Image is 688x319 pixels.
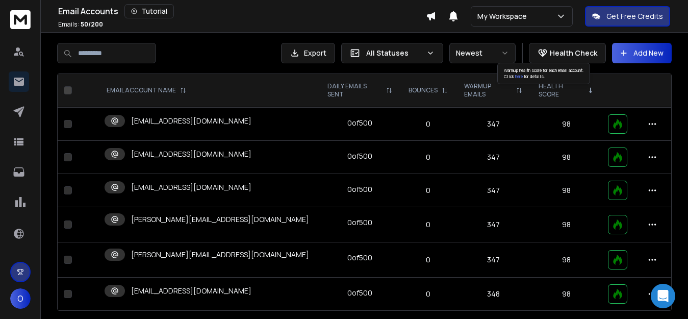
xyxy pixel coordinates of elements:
[131,182,251,192] p: [EMAIL_ADDRESS][DOMAIN_NAME]
[281,43,335,63] button: Export
[58,4,426,18] div: Email Accounts
[449,43,516,63] button: Newest
[530,242,602,278] td: 98
[347,253,372,263] div: 0 of 500
[530,278,602,311] td: 98
[107,86,186,94] div: EMAIL ACCOUNT NAME
[366,48,422,58] p: All Statuses
[504,67,583,79] span: Warmup health score for each email account. Click for details.
[456,174,531,207] td: 347
[530,174,602,207] td: 98
[530,108,602,141] td: 98
[456,207,531,242] td: 347
[406,219,450,230] p: 0
[347,288,372,298] div: 0 of 500
[477,11,531,21] p: My Workspace
[347,184,372,194] div: 0 of 500
[327,82,382,99] p: DAILY EMAILS SENT
[347,118,372,128] div: 0 of 500
[464,82,513,99] p: WARMUP EMAILS
[131,250,309,260] p: [PERSON_NAME][EMAIL_ADDRESS][DOMAIN_NAME]
[539,82,583,99] p: HEALTH SCORE
[409,86,438,94] p: BOUNCES
[10,288,31,309] button: O
[456,242,531,278] td: 347
[585,6,670,27] button: Get Free Credits
[81,20,103,29] span: 50 / 200
[456,278,531,311] td: 348
[530,141,602,174] td: 98
[347,217,372,228] div: 0 of 500
[131,214,309,225] p: [PERSON_NAME][EMAIL_ADDRESS][DOMAIN_NAME]
[406,185,450,195] p: 0
[124,4,174,18] button: Tutorial
[406,255,450,265] p: 0
[456,108,531,141] td: 347
[651,284,675,308] div: Open Intercom Messenger
[347,151,372,161] div: 0 of 500
[131,149,251,159] p: [EMAIL_ADDRESS][DOMAIN_NAME]
[406,152,450,162] p: 0
[612,43,672,63] button: Add New
[456,141,531,174] td: 347
[550,48,597,58] p: Health Check
[131,286,251,296] p: [EMAIL_ADDRESS][DOMAIN_NAME]
[131,116,251,126] p: [EMAIL_ADDRESS][DOMAIN_NAME]
[406,119,450,129] p: 0
[406,289,450,299] p: 0
[529,43,606,63] button: Health Check
[530,207,602,242] td: 98
[515,73,523,79] a: here
[58,20,103,29] p: Emails :
[606,11,663,21] p: Get Free Credits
